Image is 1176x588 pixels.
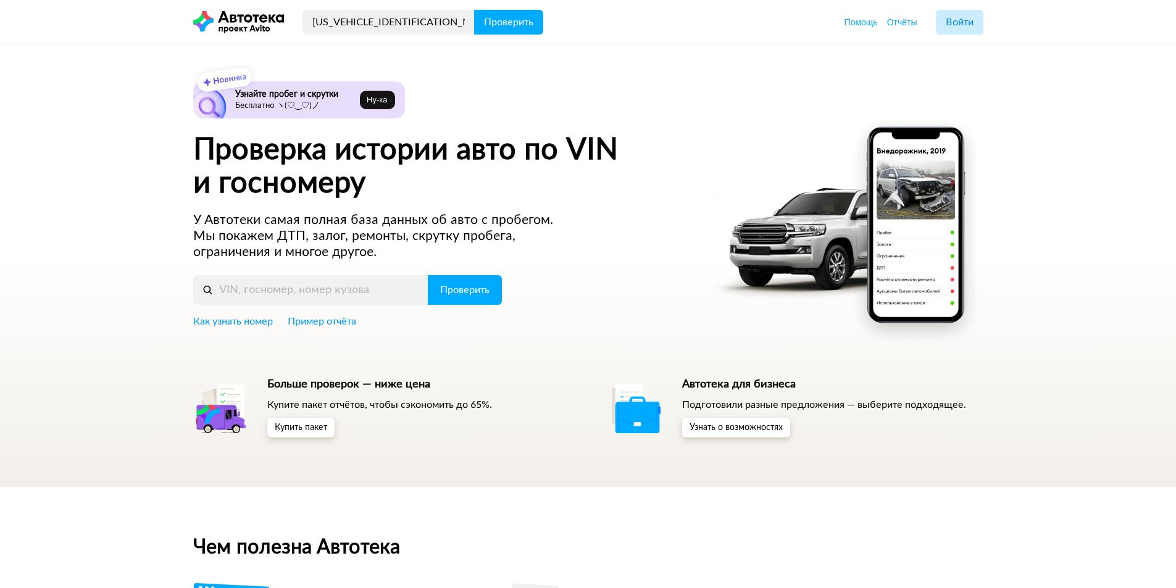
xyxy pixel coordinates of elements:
[844,16,878,28] a: Помощь
[690,423,783,432] span: Узнать о возможностях
[267,398,492,412] p: Купите пакет отчётов, чтобы сэкономить до 65%.
[275,423,327,432] span: Купить пакет
[193,315,273,328] a: Как узнать номер
[193,133,695,200] h1: Проверка истории авто по VIN и госномеру
[193,536,983,558] h2: Чем полезна Автотека
[212,73,246,86] strong: Новинка
[193,212,577,260] p: У Автотеки самая полная база данных об авто с пробегом. Мы покажем ДТП, залог, ремонты, скрутку п...
[428,275,502,305] button: Проверить
[474,10,543,35] button: Проверить
[936,10,983,35] button: Войти
[235,89,356,100] h6: Узнайте пробег и скрутки
[302,10,475,35] input: VIN, госномер, номер кузова
[682,418,790,437] button: Узнать о возможностях
[682,398,966,412] p: Подготовили разные предложения — выберите подходящее.
[267,378,492,391] h5: Больше проверок — ниже цена
[946,17,974,27] span: Войти
[844,17,878,27] span: Помощь
[440,285,490,295] span: Проверить
[235,101,356,111] p: Бесплатно ヽ(♡‿♡)ノ
[887,16,917,28] a: Отчёты
[267,418,335,437] button: Купить пакет
[682,378,966,391] h5: Автотека для бизнеса
[484,17,533,27] span: Проверить
[193,275,428,305] input: VIN, госномер, номер кузова
[288,315,356,328] a: Пример отчёта
[367,95,387,105] span: Ну‑ка
[887,17,917,27] span: Отчёты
